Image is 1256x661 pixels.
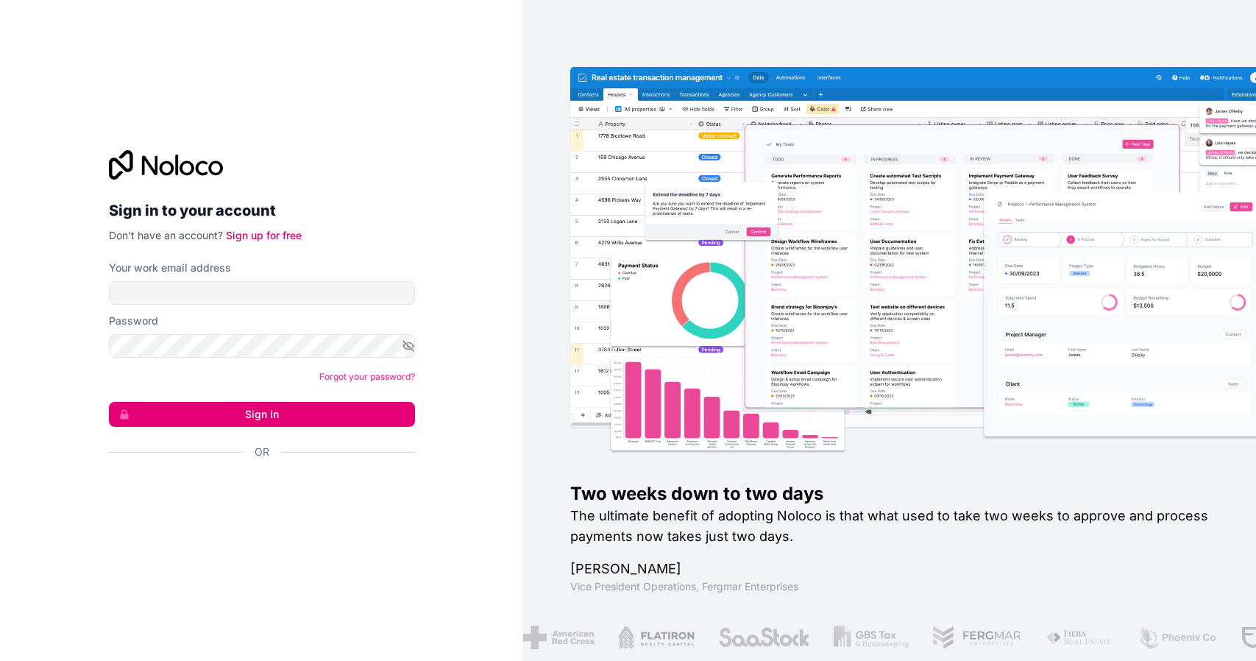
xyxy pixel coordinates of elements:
h1: Two weeks down to two days [570,482,1209,506]
img: /assets/flatiron-C8eUkumj.png [617,626,694,649]
input: Password [109,334,415,358]
span: Don't have an account? [109,229,223,241]
img: /assets/fergmar-CudnrXN5.png [931,626,1021,649]
img: /assets/phoenix-BREaitsQ.png [1137,626,1216,649]
h2: Sign in to your account [109,197,415,224]
img: /assets/saastock-C6Zbiodz.png [717,626,809,649]
a: Sign up for free [226,229,302,241]
span: Or [255,445,269,459]
img: /assets/gbstax-C-GtDUiK.png [833,626,908,649]
img: /assets/fiera-fwj2N5v4.png [1044,626,1113,649]
button: Sign in [109,402,415,427]
label: Your work email address [109,261,231,275]
label: Password [109,314,158,328]
h1: Vice President Operations , Fergmar Enterprises [570,579,1209,594]
img: /assets/american-red-cross-BAupjrZR.png [522,626,593,649]
a: Forgot your password? [319,371,415,382]
input: Email address [109,281,415,305]
h1: [PERSON_NAME] [570,559,1209,579]
h2: The ultimate benefit of adopting Noloco is that what used to take two weeks to approve and proces... [570,506,1209,547]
